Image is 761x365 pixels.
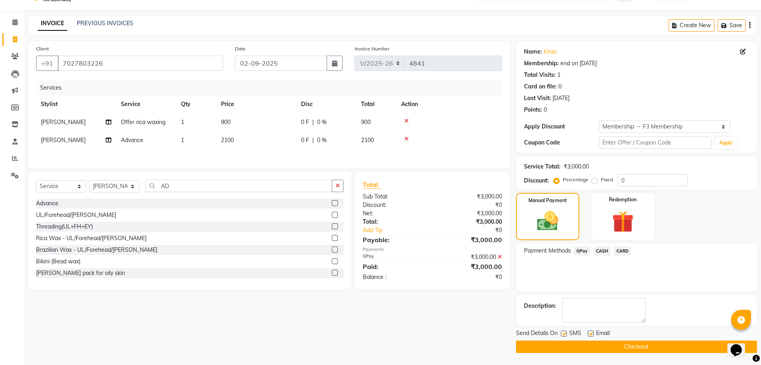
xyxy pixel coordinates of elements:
th: Qty [176,95,216,113]
div: Card on file: [524,82,557,91]
div: Name: [524,48,542,56]
span: | [312,118,314,126]
div: Sub Total: [357,193,432,201]
span: CASH [594,247,611,256]
div: 0 [558,82,562,91]
div: Paid: [357,262,432,271]
span: 1 [181,118,184,126]
span: 900 [221,118,231,126]
div: ₹3,000.00 [432,209,508,218]
span: Advance [121,136,143,144]
label: Invoice Number [355,45,390,52]
div: [PERSON_NAME] pack for oily skin [36,269,125,277]
iframe: chat widget [727,333,753,357]
div: ₹0 [432,273,508,281]
div: GPay [357,253,432,261]
div: Apply Discount [524,122,599,131]
div: Last Visit: [524,94,551,102]
span: Send Details On [516,329,558,339]
th: Action [396,95,502,113]
div: 0 [544,106,547,114]
div: Advance [36,199,58,208]
span: 900 [361,118,371,126]
label: Redemption [609,196,637,203]
button: +91 [36,56,58,71]
button: Checkout [516,341,757,353]
div: Description: [524,302,556,310]
button: Create New [669,19,715,32]
span: 0 F [301,118,309,126]
img: _gift.svg [605,208,641,235]
input: Search by Name/Mobile/Email/Code [58,56,223,71]
th: Disc [296,95,356,113]
button: Save [718,19,746,32]
div: ₹3,000.00 [564,162,589,171]
div: Brazilian Wax - UL/Forehead/[PERSON_NAME] [36,246,157,254]
div: Balance : [357,273,432,281]
span: Total [363,180,381,189]
div: Total Visits: [524,71,556,79]
div: Discount: [524,176,549,185]
th: Stylist [36,95,116,113]
div: ₹3,000.00 [432,235,508,245]
div: Total: [357,218,432,226]
img: _cash.svg [530,209,564,233]
a: Kiran [544,48,557,56]
div: ₹3,000.00 [432,193,508,201]
th: Price [216,95,296,113]
div: Payable: [357,235,432,245]
label: Client [36,45,49,52]
th: Service [116,95,176,113]
a: Add Tip [357,226,445,235]
span: Offer rica waxing [121,118,165,126]
span: Payment Methods [524,247,571,255]
label: Percentage [563,176,588,183]
div: end on [DATE] [560,59,597,68]
span: [PERSON_NAME] [41,118,86,126]
div: Services [37,80,508,95]
span: [PERSON_NAME] [41,136,86,144]
div: ₹3,000.00 [432,218,508,226]
div: Discount: [357,201,432,209]
div: ₹3,000.00 [432,253,508,261]
span: SMS [569,329,581,339]
th: Total [356,95,396,113]
div: Threading(UL+FH+EY) [36,223,93,231]
span: 1 [181,136,184,144]
div: Payments [363,246,502,253]
span: 0 % [317,136,327,144]
span: | [312,136,314,144]
div: 1 [557,71,560,79]
label: Fixed [601,176,613,183]
div: UL/Forehead/[PERSON_NAME] [36,211,116,219]
label: Date [235,45,246,52]
a: INVOICE [38,16,67,31]
div: Rica Wax - UL/Forehead/[PERSON_NAME] [36,234,147,243]
input: Search or Scan [145,180,332,192]
span: 0 F [301,136,309,144]
div: ₹0 [432,201,508,209]
div: Bikini (Bead wax) [36,257,80,266]
span: 2100 [221,136,234,144]
input: Enter Offer / Coupon Code [599,136,711,149]
span: Email [596,329,610,339]
label: Manual Payment [528,197,567,204]
div: Membership: [524,59,559,68]
div: Points: [524,106,542,114]
div: Coupon Code [524,138,599,147]
span: CARD [614,247,631,256]
div: Net: [357,209,432,218]
div: [DATE] [552,94,570,102]
span: 0 % [317,118,327,126]
div: Service Total: [524,162,560,171]
a: PREVIOUS INVOICES [77,20,133,27]
button: Apply [715,137,737,149]
span: 2100 [361,136,374,144]
div: ₹3,000.00 [432,262,508,271]
div: ₹0 [445,226,508,235]
span: GPay [574,247,590,256]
